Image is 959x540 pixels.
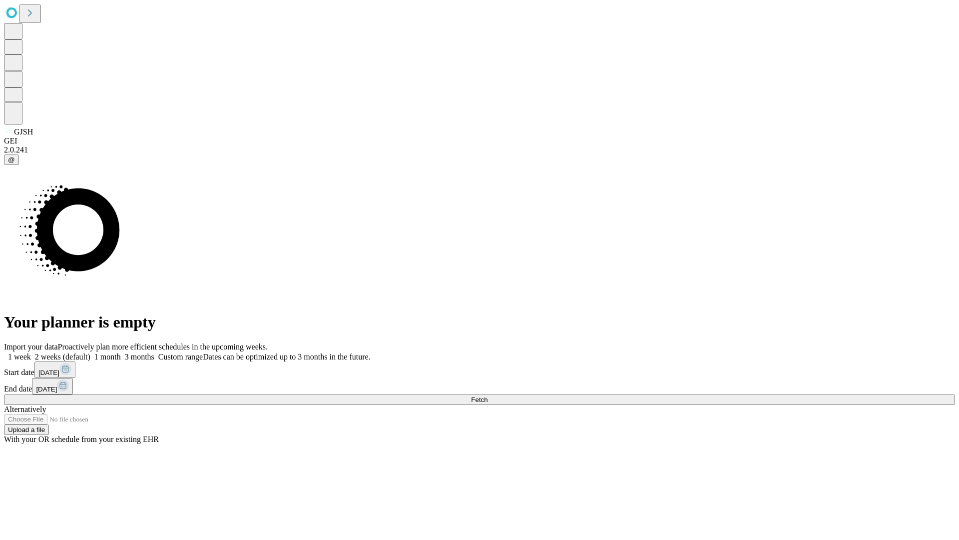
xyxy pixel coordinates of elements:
div: Start date [4,361,955,378]
span: @ [8,156,15,163]
span: Custom range [158,352,203,361]
span: [DATE] [38,369,59,376]
span: Fetch [471,396,487,403]
button: [DATE] [34,361,75,378]
span: With your OR schedule from your existing EHR [4,435,159,443]
span: 2 weeks (default) [35,352,90,361]
span: Alternatively [4,405,46,413]
span: Proactively plan more efficient schedules in the upcoming weeks. [58,342,268,351]
span: [DATE] [36,385,57,393]
div: GEI [4,136,955,145]
h1: Your planner is empty [4,313,955,331]
span: Import your data [4,342,58,351]
div: 2.0.241 [4,145,955,154]
button: Upload a file [4,424,49,435]
span: 3 months [125,352,154,361]
span: GJSH [14,127,33,136]
button: Fetch [4,394,955,405]
span: 1 month [94,352,121,361]
span: Dates can be optimized up to 3 months in the future. [203,352,370,361]
span: 1 week [8,352,31,361]
button: @ [4,154,19,165]
div: End date [4,378,955,394]
button: [DATE] [32,378,73,394]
